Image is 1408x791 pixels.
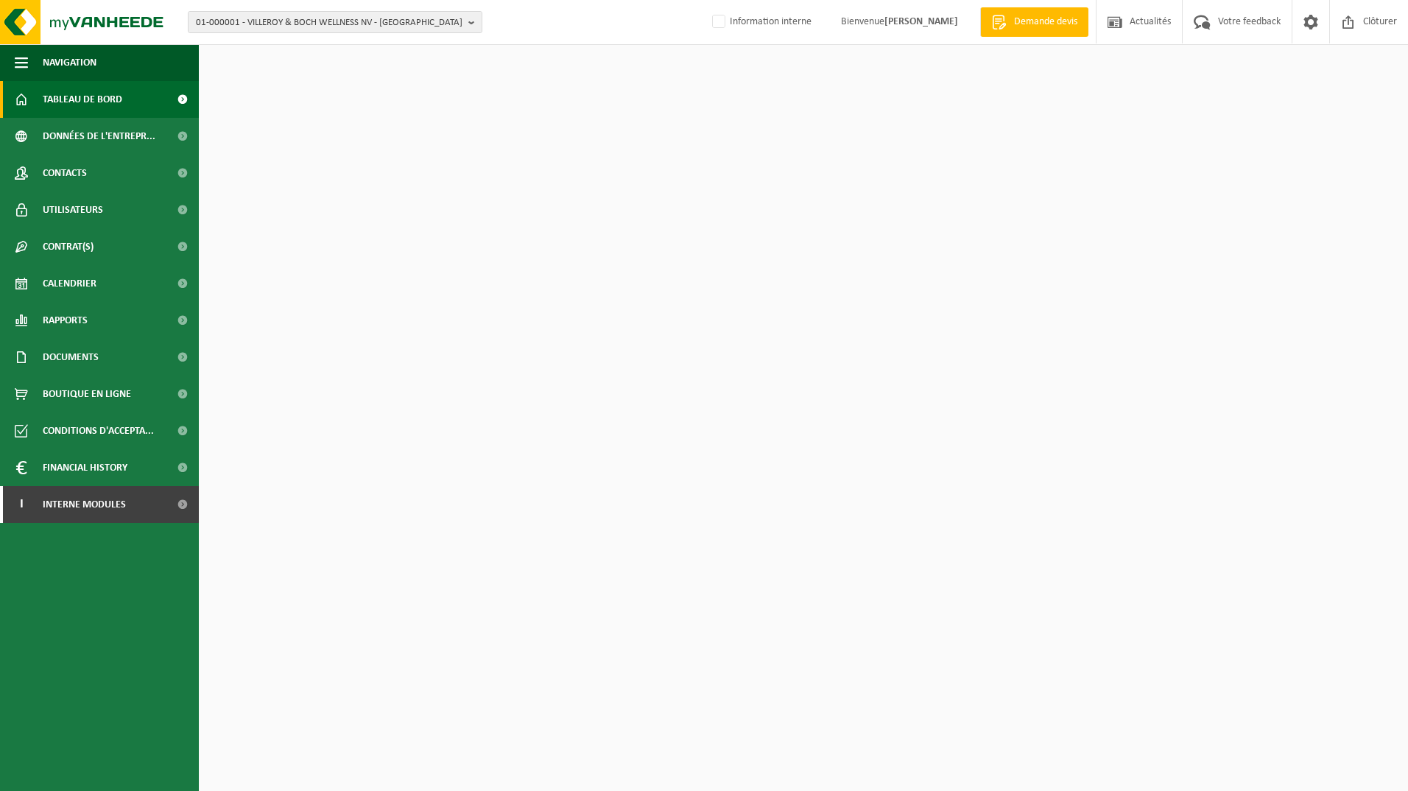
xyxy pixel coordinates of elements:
span: Documents [43,339,99,376]
span: Interne modules [43,486,126,523]
span: Contacts [43,155,87,191]
span: Tableau de bord [43,81,122,118]
span: Conditions d'accepta... [43,412,154,449]
a: Demande devis [980,7,1088,37]
span: Contrat(s) [43,228,94,265]
span: Navigation [43,44,96,81]
span: Calendrier [43,265,96,302]
strong: [PERSON_NAME] [884,16,958,27]
button: 01-000001 - VILLEROY & BOCH WELLNESS NV - [GEOGRAPHIC_DATA] [188,11,482,33]
span: Données de l'entrepr... [43,118,155,155]
span: 01-000001 - VILLEROY & BOCH WELLNESS NV - [GEOGRAPHIC_DATA] [196,12,462,34]
span: Financial History [43,449,127,486]
span: Rapports [43,302,88,339]
span: Utilisateurs [43,191,103,228]
span: Demande devis [1010,15,1081,29]
span: I [15,486,28,523]
label: Information interne [709,11,812,33]
span: Boutique en ligne [43,376,131,412]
